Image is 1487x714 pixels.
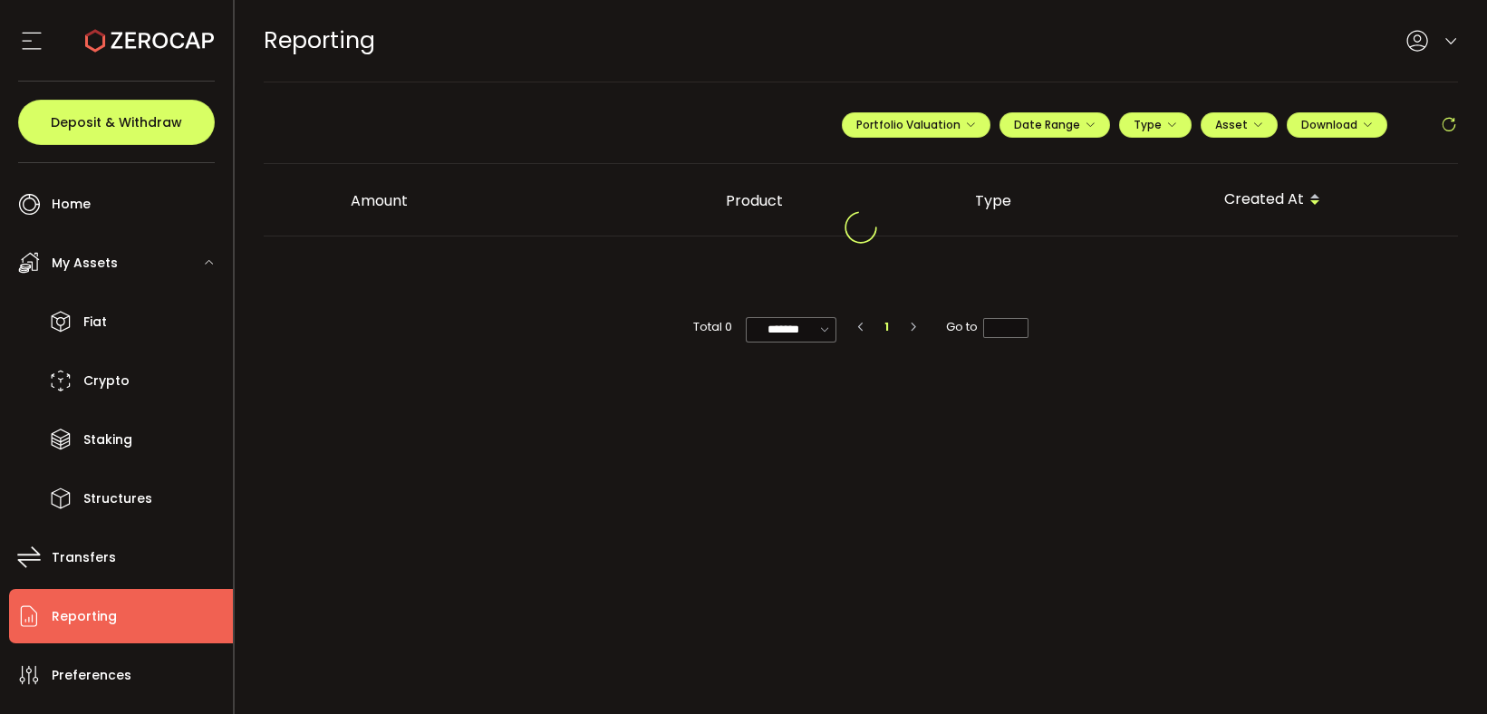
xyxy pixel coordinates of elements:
span: Asset [1215,117,1248,132]
span: Structures [83,486,152,512]
li: 1 [877,317,897,337]
span: Download [1301,117,1373,132]
button: Download [1287,112,1387,138]
span: Total 0 [693,317,732,337]
span: Crypto [83,368,130,394]
span: Reporting [52,603,117,630]
span: Go to [946,317,1028,337]
button: Deposit & Withdraw [18,100,215,145]
button: Asset [1201,112,1278,138]
span: Deposit & Withdraw [51,116,182,129]
span: Staking [83,427,132,453]
button: Date Range [999,112,1110,138]
span: Preferences [52,662,131,689]
span: Date Range [1014,117,1096,132]
span: Portfolio Valuation [856,117,976,132]
span: Fiat [83,309,107,335]
span: Transfers [52,545,116,571]
span: Reporting [264,24,375,56]
button: Portfolio Valuation [842,112,990,138]
button: Type [1119,112,1192,138]
span: Type [1134,117,1177,132]
span: Home [52,191,91,217]
span: My Assets [52,250,118,276]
